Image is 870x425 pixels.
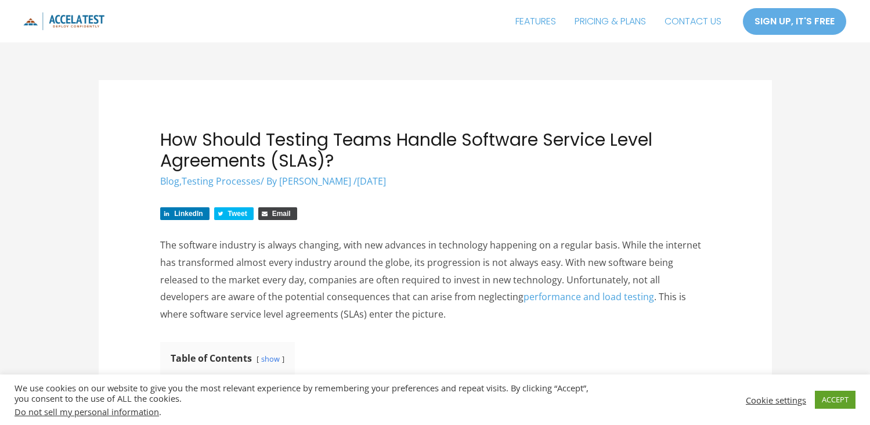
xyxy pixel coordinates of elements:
span: Email [272,210,291,218]
a: PRICING & PLANS [565,7,655,36]
a: ACCEPT [815,391,855,409]
a: Cookie settings [746,395,806,405]
a: CONTACT US [655,7,731,36]
a: FEATURES [506,7,565,36]
b: Table of Contents [171,352,252,365]
p: The software industry is always changing, with new advances in technology happening on a regular ... [160,237,710,323]
a: Testing Processes [182,175,261,188]
a: Share on LinkedIn [160,207,209,220]
nav: Site Navigation [506,7,731,36]
a: show [261,354,280,364]
a: performance and load testing [524,290,654,303]
a: SIGN UP, IT'S FREE [742,8,847,35]
div: We use cookies on our website to give you the most relevant experience by remembering your prefer... [15,383,603,417]
a: Blog [160,175,179,188]
span: LinkedIn [174,210,203,218]
a: Do not sell my personal information [15,406,159,417]
span: [PERSON_NAME] [279,175,351,188]
a: [PERSON_NAME] [279,175,353,188]
div: . [15,406,603,417]
div: / By / [160,175,710,188]
img: icon [23,12,104,30]
span: [DATE] [357,175,386,188]
a: Share on Twitter [214,207,254,220]
span: , [160,175,261,188]
span: Tweet [228,210,247,218]
a: Share via Email [258,207,297,220]
h1: How Should Testing Teams Handle Software Service Level Agreements (SLAs)? [160,129,710,171]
